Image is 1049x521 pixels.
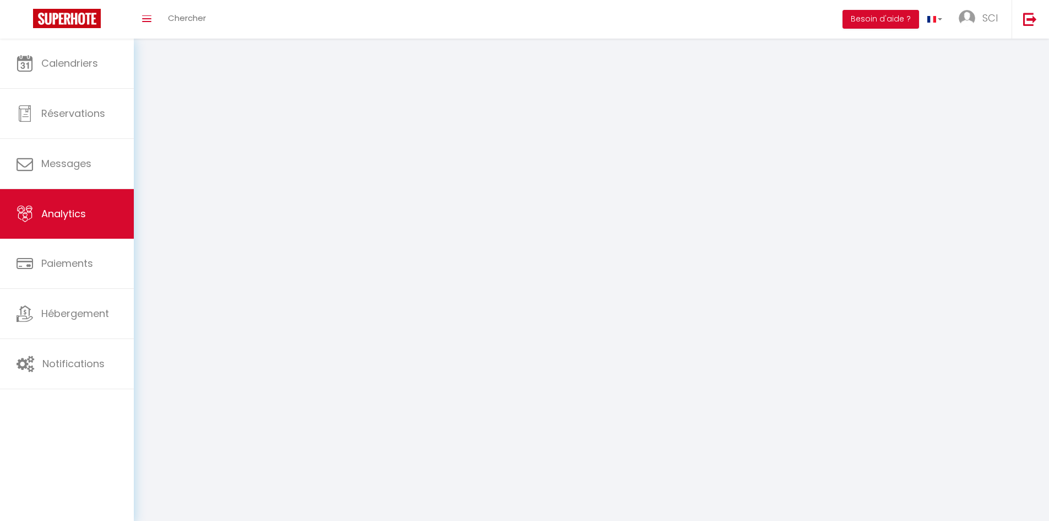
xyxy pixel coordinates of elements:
[982,11,998,25] span: SCI
[41,56,98,70] span: Calendriers
[41,256,93,270] span: Paiements
[1023,12,1037,26] img: logout
[41,207,86,221] span: Analytics
[41,157,91,170] span: Messages
[41,106,105,120] span: Réservations
[168,12,206,24] span: Chercher
[33,9,101,28] img: Super Booking
[41,307,109,320] span: Hébergement
[959,10,975,26] img: ...
[42,357,105,370] span: Notifications
[843,10,919,29] button: Besoin d'aide ?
